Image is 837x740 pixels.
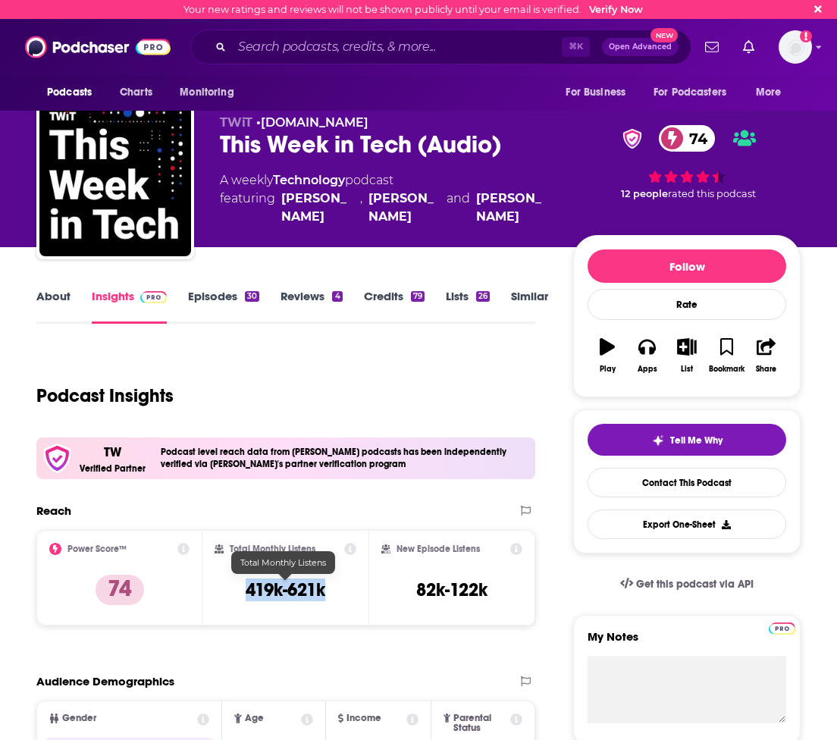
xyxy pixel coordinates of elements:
[240,557,326,568] span: Total Monthly Listens
[332,291,342,302] div: 4
[42,444,72,473] img: verfied icon
[618,129,647,149] img: verified Badge
[47,82,92,103] span: Podcasts
[747,328,786,383] button: Share
[92,289,167,324] a: InsightsPodchaser Pro
[779,30,812,64] img: User Profile
[621,188,668,199] span: 12 people
[447,190,470,226] span: and
[670,434,723,447] span: Tell Me Why
[769,620,795,635] a: Pro website
[67,544,127,554] h2: Power Score™
[36,384,174,407] h1: Podcast Insights
[104,444,121,460] p: TW
[245,713,264,723] span: Age
[346,713,381,723] span: Income
[609,43,672,51] span: Open Advanced
[745,78,801,107] button: open menu
[476,190,549,226] div: [PERSON_NAME]
[654,82,726,103] span: For Podcasters
[190,30,691,64] div: Search podcasts, credits, & more...
[779,30,812,64] button: Show profile menu
[281,289,342,324] a: Reviews4
[674,125,715,152] span: 74
[232,35,562,59] input: Search podcasts, credits, & more...
[681,365,693,374] div: List
[261,115,368,130] a: [DOMAIN_NAME]
[230,544,315,554] h2: Total Monthly Listens
[416,579,487,601] h3: 82k-122k
[364,289,425,324] a: Credits79
[368,190,441,226] div: [PERSON_NAME]
[110,78,161,107] a: Charts
[180,82,234,103] span: Monitoring
[699,34,725,60] a: Show notifications dropdown
[600,365,616,374] div: Play
[668,188,756,199] span: rated this podcast
[588,328,627,383] button: Play
[36,503,71,518] h2: Reach
[588,629,786,656] label: My Notes
[120,82,152,103] span: Charts
[588,510,786,539] button: Export One-Sheet
[627,328,666,383] button: Apps
[411,291,425,302] div: 79
[566,82,625,103] span: For Business
[39,105,191,256] img: This Week in Tech (Audio)
[36,78,111,107] button: open menu
[602,38,679,56] button: Open AdvancedNew
[652,434,664,447] img: tell me why sparkle
[245,291,259,302] div: 30
[589,4,643,15] a: Verify Now
[562,37,590,57] span: ⌘ K
[555,78,644,107] button: open menu
[453,713,507,733] span: Parental Status
[769,622,795,635] img: Podchaser Pro
[800,30,812,42] svg: Email not verified
[360,190,362,226] span: ,
[667,328,707,383] button: List
[756,365,776,374] div: Share
[220,171,549,226] div: A weekly podcast
[638,365,657,374] div: Apps
[588,289,786,320] div: Rate
[650,28,678,42] span: New
[246,579,325,601] h3: 419k-621k
[273,173,345,187] a: Technology
[644,78,748,107] button: open menu
[96,575,144,605] p: 74
[476,291,490,302] div: 26
[636,578,754,591] span: Get this podcast via API
[183,4,643,15] div: Your new ratings and reviews will not be shown publicly until your email is verified.
[707,328,746,383] button: Bookmark
[737,34,760,60] a: Show notifications dropdown
[220,115,252,130] span: TWiT
[169,78,253,107] button: open menu
[220,190,549,226] span: featuring
[140,291,167,303] img: Podchaser Pro
[256,115,368,130] span: •
[25,33,171,61] img: Podchaser - Follow, Share and Rate Podcasts
[756,82,782,103] span: More
[161,447,529,469] h4: Podcast level reach data from [PERSON_NAME] podcasts has been independently verified via [PERSON_...
[659,125,715,152] a: 74
[397,544,480,554] h2: New Episode Listens
[62,713,96,723] span: Gender
[709,365,745,374] div: Bookmark
[573,115,801,209] div: verified Badge74 12 peoplerated this podcast
[281,190,354,226] div: [PERSON_NAME]
[446,289,490,324] a: Lists26
[36,289,71,324] a: About
[511,289,548,324] a: Similar
[188,289,259,324] a: Episodes30
[36,674,174,688] h2: Audience Demographics
[588,468,786,497] a: Contact This Podcast
[80,464,146,473] h5: Verified Partner
[608,566,766,603] a: Get this podcast via API
[588,249,786,283] button: Follow
[779,30,812,64] span: Logged in as charlottestone
[588,424,786,456] button: tell me why sparkleTell Me Why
